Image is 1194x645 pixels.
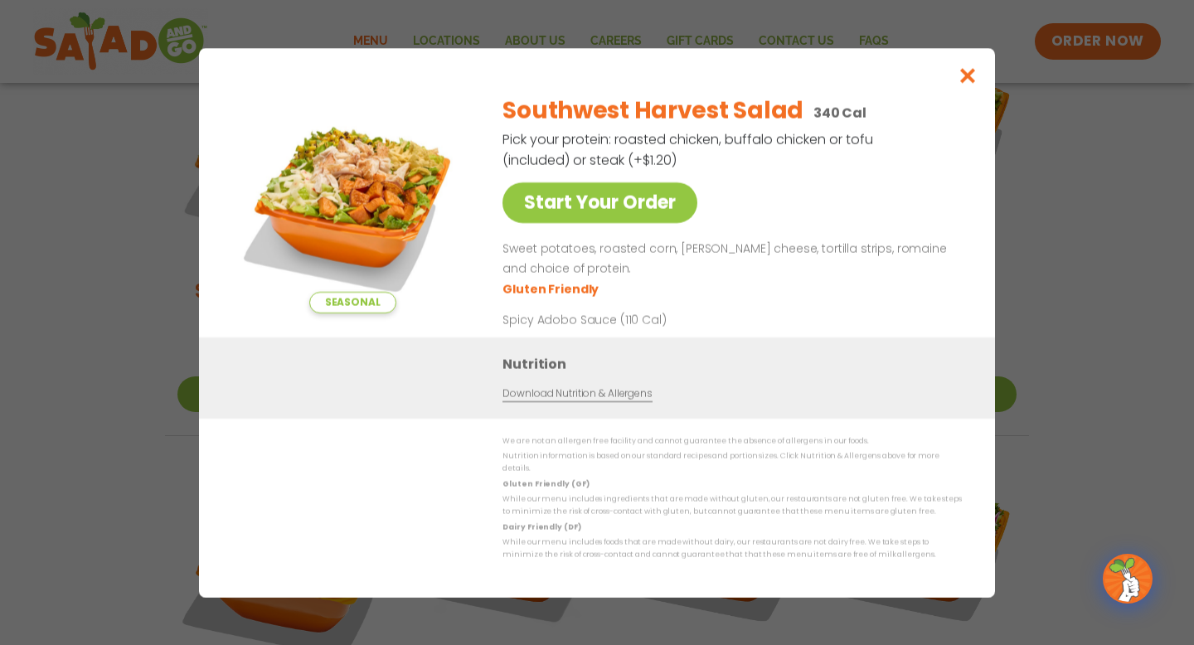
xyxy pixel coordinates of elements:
img: wpChatIcon [1104,555,1151,602]
strong: Gluten Friendly (GF) [502,478,589,488]
p: Spicy Adobo Sauce (110 Cal) [502,311,809,328]
button: Close modal [941,48,995,104]
p: Pick your protein: roasted chicken, buffalo chicken or tofu (included) or steak (+$1.20) [502,129,876,171]
p: While our menu includes ingredients that are made without gluten, our restaurants are not gluten ... [502,493,962,519]
h3: Nutrition [502,353,970,374]
a: Start Your Order [502,182,697,223]
p: Nutrition information is based on our standard recipes and portion sizes. Click Nutrition & Aller... [502,450,962,476]
p: Sweet potatoes, roasted corn, [PERSON_NAME] cheese, tortilla strips, romaine and choice of protein. [502,240,955,279]
a: Download Nutrition & Allergens [502,386,652,401]
img: Featured product photo for Southwest Harvest Salad [236,81,468,313]
h2: Southwest Harvest Salad [502,94,803,129]
p: While our menu includes foods that are made without dairy, our restaurants are not dairy free. We... [502,536,962,562]
span: Seasonal [309,292,396,313]
strong: Dairy Friendly (DF) [502,521,580,531]
li: Gluten Friendly [502,280,601,298]
p: We are not an allergen free facility and cannot guarantee the absence of allergens in our foods. [502,435,962,448]
p: 340 Cal [813,103,866,124]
